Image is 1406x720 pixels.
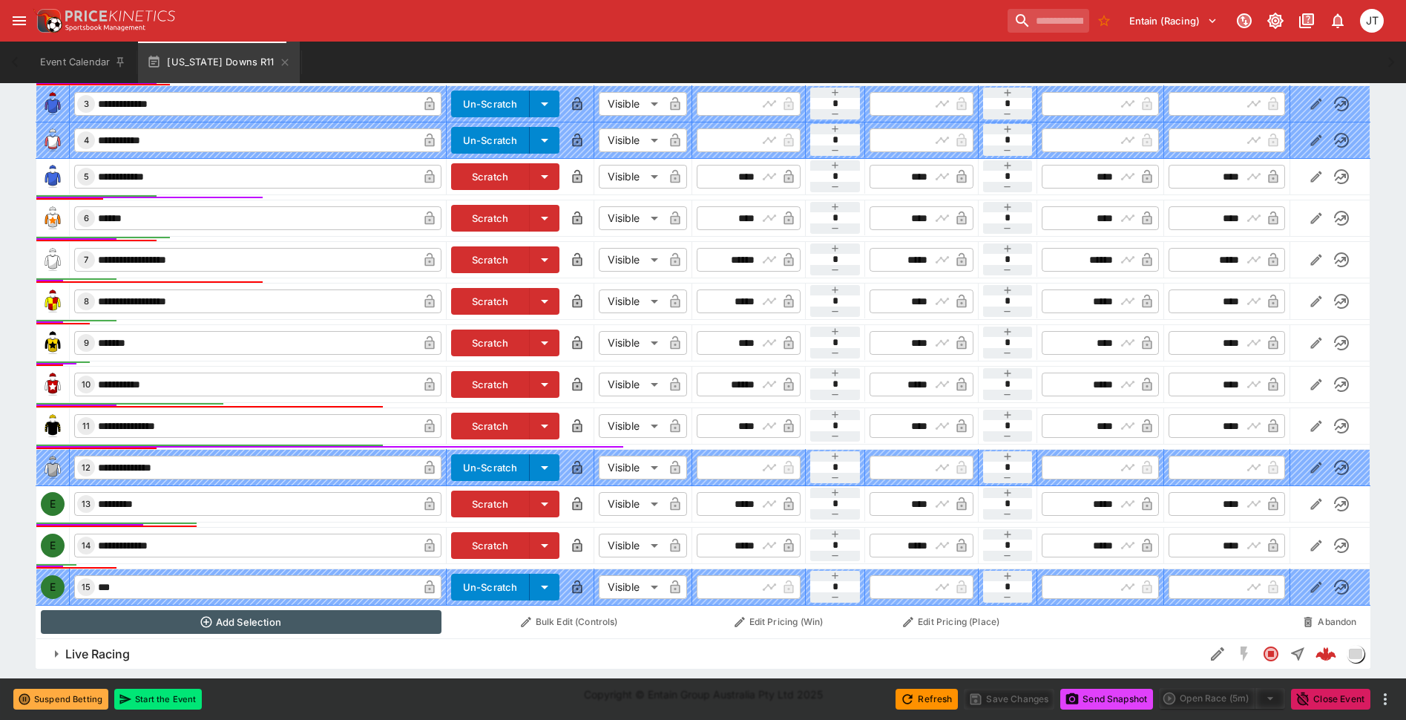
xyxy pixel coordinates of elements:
[81,255,91,265] span: 7
[41,331,65,355] img: runner 9
[79,499,93,509] span: 13
[81,213,92,223] span: 6
[896,689,958,710] button: Refresh
[1347,646,1364,662] img: liveracing
[599,373,663,396] div: Visible
[1258,641,1284,667] button: Closed
[41,206,65,230] img: runner 6
[1262,645,1280,663] svg: Closed
[1291,689,1370,710] button: Close Event
[41,492,65,516] div: E
[870,610,1034,634] button: Edit Pricing (Place)
[599,289,663,313] div: Visible
[1231,7,1258,34] button: Connected to PK
[451,127,530,154] button: Un-Scratch
[1120,9,1226,33] button: Select Tenant
[1231,641,1258,667] button: SGM Disabled
[1284,641,1311,667] button: Straight
[599,248,663,272] div: Visible
[599,331,663,355] div: Visible
[41,248,65,272] img: runner 7
[1347,645,1364,663] div: liveracing
[1294,610,1365,634] button: Abandon
[599,575,663,599] div: Visible
[79,462,93,473] span: 12
[451,330,530,356] button: Scratch
[65,24,145,31] img: Sportsbook Management
[1204,641,1231,667] button: Edit Detail
[41,414,65,438] img: runner 11
[36,639,1204,669] button: Live Racing
[138,42,299,83] button: [US_STATE] Downs R11
[81,171,92,182] span: 5
[41,289,65,313] img: runner 8
[599,206,663,230] div: Visible
[79,379,93,390] span: 10
[451,413,530,439] button: Scratch
[451,288,530,315] button: Scratch
[41,128,65,152] img: runner 4
[1262,7,1289,34] button: Toggle light/dark mode
[451,91,530,117] button: Un-Scratch
[31,42,135,83] button: Event Calendar
[451,371,530,398] button: Scratch
[41,575,65,599] div: E
[451,163,530,190] button: Scratch
[1092,9,1116,33] button: No Bookmarks
[79,421,93,431] span: 11
[451,205,530,232] button: Scratch
[41,373,65,396] img: runner 10
[79,582,93,592] span: 15
[6,7,33,34] button: open drawer
[1060,689,1153,710] button: Send Snapshot
[1360,9,1384,33] div: Josh Tanner
[1159,688,1285,709] div: split button
[697,610,861,634] button: Edit Pricing (Win)
[1376,690,1394,708] button: more
[41,534,65,557] div: E
[599,456,663,480] div: Visible
[450,610,688,634] button: Bulk Edit (Controls)
[451,574,530,600] button: Un-Scratch
[65,10,175,22] img: PriceKinetics
[79,540,93,551] span: 14
[1293,7,1320,34] button: Documentation
[451,454,530,481] button: Un-Scratch
[599,165,663,189] div: Visible
[13,689,108,710] button: Suspend Betting
[1356,4,1388,37] button: Josh Tanner
[41,456,65,480] img: runner 12
[41,92,65,116] img: runner 3
[451,246,530,273] button: Scratch
[1315,644,1336,664] div: 538cc41e-b341-4743-bed9-6158a822257b
[1324,7,1351,34] button: Notifications
[1008,9,1089,33] input: search
[599,92,663,116] div: Visible
[81,135,92,145] span: 4
[599,492,663,516] div: Visible
[114,689,202,710] button: Start the Event
[1315,644,1336,664] img: logo-cerberus--red.svg
[599,414,663,438] div: Visible
[451,491,530,517] button: Scratch
[599,128,663,152] div: Visible
[599,534,663,557] div: Visible
[33,6,62,36] img: PriceKinetics Logo
[81,99,92,109] span: 3
[41,165,65,189] img: runner 5
[1311,639,1341,669] a: 538cc41e-b341-4743-bed9-6158a822257b
[81,338,92,348] span: 9
[41,610,442,634] button: Add Selection
[65,647,130,662] h6: Live Racing
[81,296,92,307] span: 8
[451,532,530,559] button: Scratch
